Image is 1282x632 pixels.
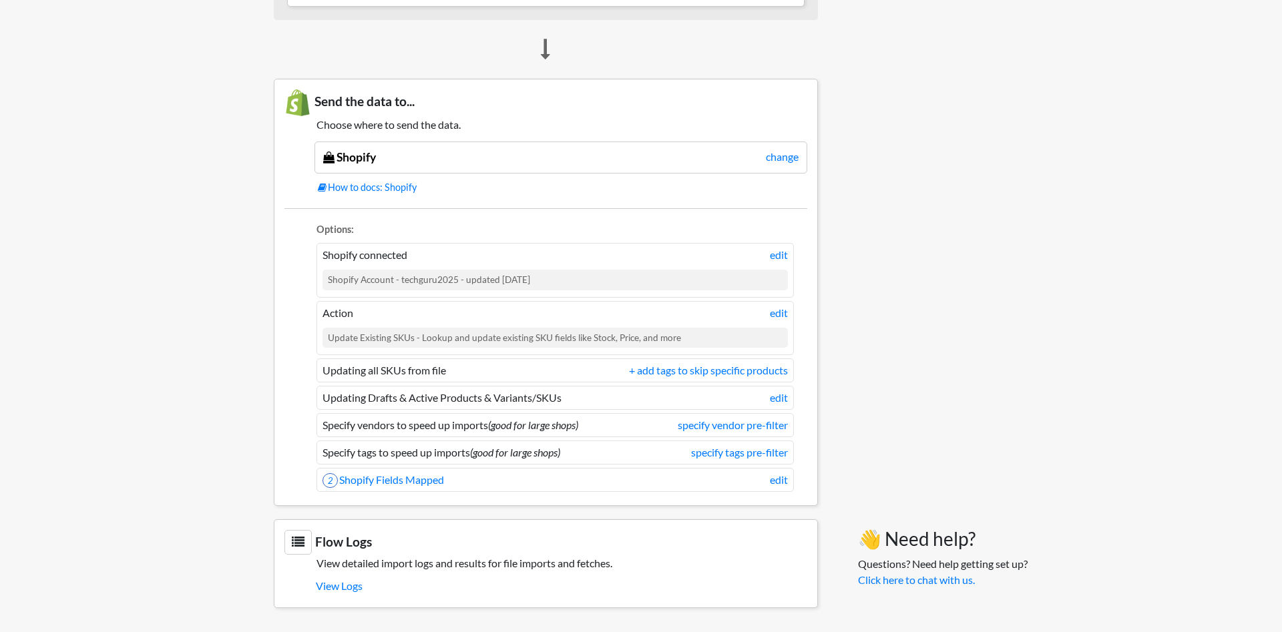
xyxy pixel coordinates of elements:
a: 2Shopify Fields Mapped [323,473,444,486]
h3: 👋 Need help? [858,528,1028,551]
a: specify tags pre-filter [691,444,788,460]
a: edit [770,472,788,488]
i: (good for large shops) [488,418,578,431]
h5: View detailed import logs and results for file imports and fetches. [284,557,807,569]
a: change [766,149,799,165]
iframe: Drift Widget Chat Controller [1215,565,1266,616]
i: (good for large shops) [470,446,560,458]
div: Update Existing SKUs - Lookup and update existing SKU fields like Stock, Price, and more [323,328,788,348]
a: Shopify [323,150,376,164]
a: How to docs: Shopify [318,180,807,195]
li: Specify tags to speed up imports [316,440,794,464]
a: + add tags to skip specific products [629,362,788,378]
li: Specify vendors to speed up imports [316,413,794,437]
h5: Choose where to send the data. [284,118,807,131]
a: specify vendor pre-filter [678,417,788,433]
li: Updating Drafts & Active Products & Variants/SKUs [316,386,794,410]
li: Action [316,301,794,355]
li: Updating all SKUs from file [316,358,794,382]
a: edit [770,390,788,406]
li: Shopify connected [316,243,794,297]
a: edit [770,247,788,263]
li: Options: [316,222,794,240]
a: edit [770,305,788,321]
div: Shopify Account - techguru2025 - updated [DATE] [323,270,788,290]
a: View Logs [316,575,807,597]
a: Click here to chat with us. [858,573,975,586]
p: Questions? Need help getting set up? [858,556,1028,588]
h3: Send the data to... [284,89,807,116]
h3: Flow Logs [284,530,807,555]
img: Shopify [284,89,311,116]
span: 2 [323,473,338,488]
